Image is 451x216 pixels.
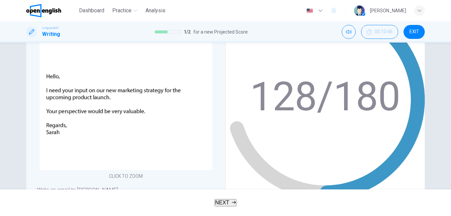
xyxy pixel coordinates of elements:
button: Dashboard [76,5,107,17]
span: Analysis [145,7,165,15]
h1: Writing [42,30,60,38]
span: 1 / 2 [184,28,191,36]
div: [PERSON_NAME] [370,7,406,15]
span: NEXT [215,200,229,205]
span: Dashboard [79,7,104,15]
span: EXIT [409,29,419,35]
a: OpenEnglish logo [26,4,76,17]
img: Profile picture [354,5,365,16]
button: NEXT [215,199,237,206]
button: EXIT [404,25,425,39]
div: Mute [342,25,356,39]
button: 00:10:46 [361,25,398,39]
text: 128/180 [250,73,400,120]
button: Analysis [143,5,168,17]
span: Practice [112,7,132,15]
img: en [306,8,314,13]
button: Practice [110,5,140,17]
span: for a new Projected Score [193,28,248,36]
span: 00:10:46 [375,29,393,35]
img: OpenEnglish logo [26,4,61,17]
div: Hide [361,25,398,39]
span: Linguaskill [42,26,58,30]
